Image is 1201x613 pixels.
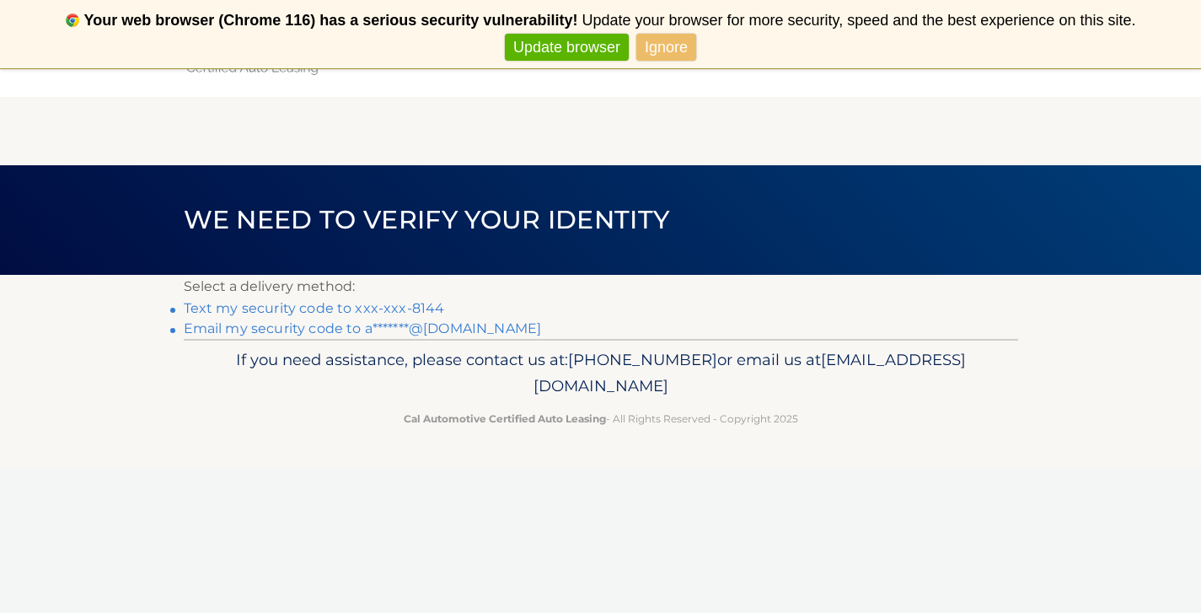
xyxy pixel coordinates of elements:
strong: Cal Automotive Certified Auto Leasing [404,412,606,425]
a: Text my security code to xxx-xxx-8144 [184,300,445,316]
p: If you need assistance, please contact us at: or email us at [195,347,1007,401]
p: - All Rights Reserved - Copyright 2025 [195,410,1007,427]
a: Update browser [505,34,629,62]
span: Update your browser for more security, speed and the best experience on this site. [582,12,1135,29]
a: Email my security code to a*******@[DOMAIN_NAME] [184,320,542,336]
b: Your web browser (Chrome 116) has a serious security vulnerability! [84,12,578,29]
a: Ignore [636,34,696,62]
span: [PHONE_NUMBER] [568,350,717,369]
p: Select a delivery method: [184,275,1018,298]
span: We need to verify your identity [184,204,670,235]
